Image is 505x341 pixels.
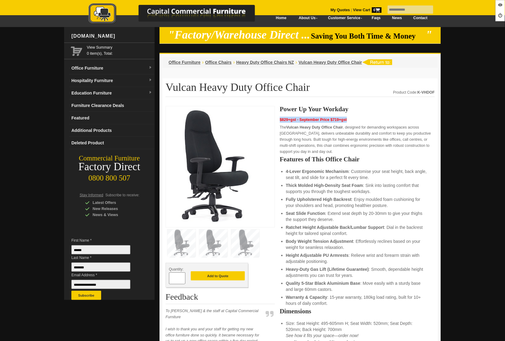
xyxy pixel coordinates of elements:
[169,60,201,65] a: Office Furniture
[166,292,275,304] h2: Feedback
[69,87,155,99] a: Education Furnituredropdown
[393,89,435,95] div: Product Code:
[169,267,184,271] span: Quantity:
[417,90,435,95] strong: K-VHDOF
[286,224,429,236] li: : Dial in the backrest height for tailored spinal comfort.
[71,245,130,254] input: First Name *
[286,295,327,300] strong: Warranty & Capacity
[69,137,155,149] a: Deleted Product
[69,74,155,87] a: Hospitality Furnituredropdown
[69,27,155,45] div: [DOMAIN_NAME]
[286,267,369,272] strong: Heavy-Duty Gas Lift (Lifetime Guarantee)
[87,44,152,56] span: 0 item(s), Total:
[280,118,347,122] span: $829+gst - September Price $719+gst
[149,66,152,70] img: dropdown
[286,225,384,230] strong: Ratchet Height Adjustable Back/Lumbar Support
[168,29,310,41] em: "Factory/Warehouse Direct ...
[85,200,143,206] div: Latest Offers
[233,59,235,65] li: ›
[71,291,101,300] button: Subscribe
[286,211,325,216] strong: Seat Slide Function
[72,3,284,27] a: Capital Commercial Furniture Logo
[105,193,139,197] span: Subscribe to receive:
[286,320,429,339] li: Size: Seat Height: 495-605mm H; Seat Width: 520mm; Seat Depth: 520mm; Back Height: 700mm
[299,60,362,65] a: Vulcan Heavy Duty Office Chair
[191,271,245,281] button: Add to Quote
[87,44,152,50] a: View Summary
[321,11,366,25] a: Customer Service
[69,112,155,124] a: Featured
[85,206,143,212] div: New Releases
[149,78,152,82] img: dropdown
[71,280,130,289] input: Email Address *
[286,125,343,129] strong: Vulcan Heavy Duty Office Chair
[169,109,260,222] img: Vulcan Heavy Duty Office Chair with 180kg capacity, ergonomic 4-lever adjustments, and high-densi...
[292,11,321,25] a: About Us
[72,3,284,25] img: Capital Commercial Furniture Logo
[296,59,297,65] li: ›
[311,32,425,40] span: Saving You Both Time & Money
[85,212,143,218] div: News & Views
[286,168,429,181] li: : Customise your seat height, back angle, seat tilt, and slide for a perfect fit every time.
[286,169,349,174] strong: 4-Lever Ergonomic Mechanism
[386,11,408,25] a: News
[372,7,382,13] span: 0
[280,308,435,314] h2: Dimensions
[236,60,294,65] a: Heavy Duty Office Chairs NZ
[286,266,429,278] li: : Smooth, dependable height adjustments you can trust for years.
[286,280,429,292] li: : Move easily with a sturdy base and large 60mm castors.
[286,239,353,244] strong: Body Weight Tension Adjustment
[205,60,232,65] a: Office Chairs
[280,156,435,162] h2: Features of This Office Chair
[166,81,435,97] h1: Vulcan Heavy Duty Office Chair
[64,163,155,171] div: Factory Direct
[69,62,155,74] a: Office Furnituredropdown
[286,294,429,306] li: : 15-year warranty, 180kg load rating, built for 10+ hours of daily comfort.
[353,8,382,12] strong: View Cart
[202,59,204,65] li: ›
[71,272,139,278] span: Email Address *
[80,193,103,197] span: Stay Informed
[331,8,350,12] a: My Quotes
[71,263,130,272] input: Last Name *
[426,29,432,41] em: "
[71,255,139,261] span: Last Name *
[149,91,152,95] img: dropdown
[286,333,359,338] em: See how it fits your space—order now!
[286,197,352,202] strong: Fully Upholstered High Backrest
[286,238,429,250] li: : Effortlessly reclines based on your weight for seamless relaxation.
[352,8,382,12] a: View Cart0
[64,154,155,163] div: Commercial Furniture
[286,182,429,195] li: : Sink into lasting comfort that supports you through the toughest workdays.
[69,99,155,112] a: Furniture Clearance Deals
[286,281,360,286] strong: Quality 5-Star Black Aluminium Base
[366,11,386,25] a: Faqs
[286,183,363,188] strong: Thick Molded High-Density Seat Foam
[280,124,435,155] p: The , designed for demanding workspaces across [GEOGRAPHIC_DATA], delivers unbeatable durability ...
[286,253,349,258] strong: Height Adjustable PU Armrests
[280,106,435,112] h2: Power Up Your Workday
[64,171,155,182] div: 0800 800 507
[408,11,433,25] a: Contact
[71,237,139,243] span: First Name *
[286,196,429,208] li: : Enjoy moulded foam cushioning for your shoulders and head, promoting healthier posture.
[362,59,392,65] img: return to
[286,210,429,222] li: : Extend seat depth by 20-30mm to give your thighs the support they deserve.
[286,252,429,264] li: : Relieve wrist and forearm strain with adjustable positioning.
[69,124,155,137] a: Additional Products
